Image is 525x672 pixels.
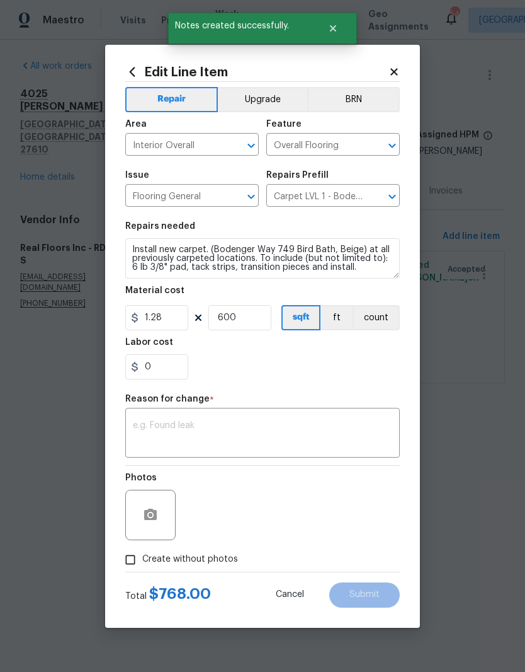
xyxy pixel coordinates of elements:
h5: Repairs needed [125,222,195,231]
h2: Edit Line Item [125,65,388,79]
span: Create without photos [142,553,238,566]
span: Cancel [276,590,304,600]
button: Repair [125,87,218,112]
button: count [353,305,400,330]
h5: Feature [266,120,302,129]
textarea: Install new carpet. (Bodenger Way 749 Bird Bath, Beige) at all previously carpeted locations. To ... [125,238,400,279]
h5: Repairs Prefill [266,171,329,180]
h5: Labor cost [125,338,173,347]
span: $ 768.00 [149,586,211,601]
button: BRN [307,87,400,112]
h5: Photos [125,473,157,482]
h5: Area [125,120,147,129]
button: Open [242,188,260,206]
button: Cancel [256,582,324,608]
button: Close [312,16,354,41]
button: Upgrade [218,87,308,112]
span: Notes created successfully. [168,13,312,39]
h5: Material cost [125,286,184,295]
button: Open [242,137,260,154]
h5: Reason for change [125,395,210,403]
button: Open [383,137,401,154]
div: Total [125,588,211,603]
button: Submit [329,582,400,608]
button: ft [320,305,353,330]
button: Open [383,188,401,206]
button: sqft [281,305,320,330]
h5: Issue [125,171,149,180]
span: Submit [349,590,380,600]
